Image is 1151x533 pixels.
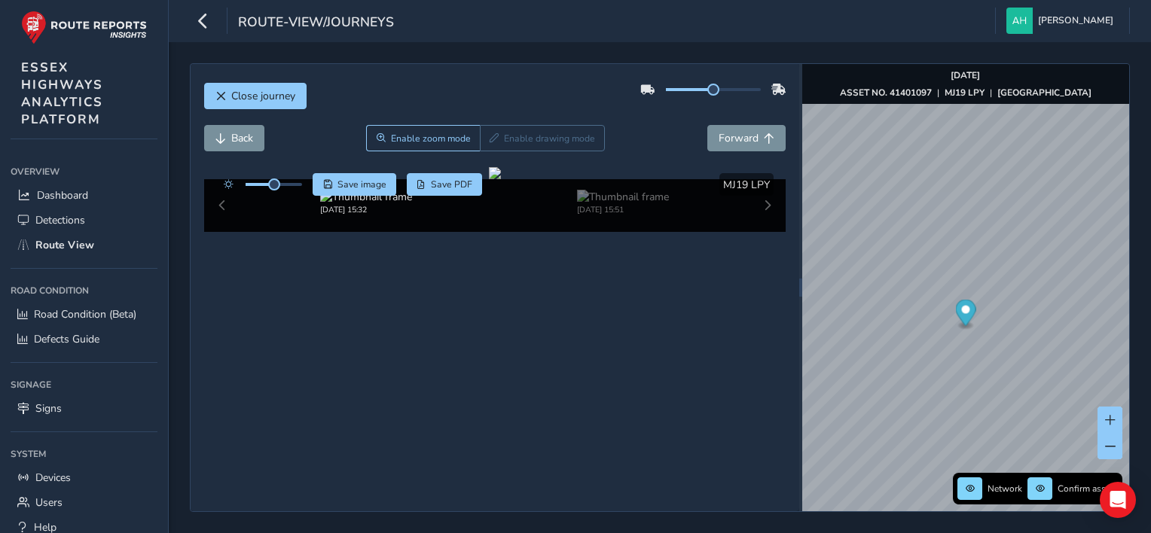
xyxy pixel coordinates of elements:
img: diamond-layout [1006,8,1033,34]
div: System [11,443,157,465]
div: Open Intercom Messenger [1100,482,1136,518]
button: Close journey [204,83,307,109]
a: Defects Guide [11,327,157,352]
button: Back [204,125,264,151]
span: Dashboard [37,188,88,203]
img: Thumbnail frame [320,190,412,204]
span: Network [988,483,1022,495]
span: Save image [337,178,386,190]
a: Devices [11,465,157,490]
div: | | [840,87,1091,99]
div: Overview [11,160,157,183]
button: [PERSON_NAME] [1006,8,1119,34]
span: Confirm assets [1058,483,1118,495]
strong: [GEOGRAPHIC_DATA] [997,87,1091,99]
span: Detections [35,213,85,227]
a: Route View [11,233,157,257]
div: Map marker [955,300,975,330]
a: Road Condition (Beta) [11,302,157,327]
button: PDF [407,173,483,196]
div: Road Condition [11,279,157,302]
span: MJ19 LPY [723,178,770,192]
span: Users [35,495,63,510]
button: Zoom [366,125,480,151]
button: Save [313,173,396,196]
a: Detections [11,208,157,233]
a: Dashboard [11,183,157,208]
div: Signage [11,373,157,396]
img: Thumbnail frame [577,190,669,204]
div: [DATE] 15:51 [577,204,669,215]
span: Forward [719,131,759,145]
strong: ASSET NO. 41401097 [840,87,932,99]
span: [PERSON_NAME] [1038,8,1113,34]
span: Enable zoom mode [391,132,471,145]
span: Road Condition (Beta) [34,307,136,321]
span: route-view/journeys [238,13,394,34]
span: Save PDF [431,178,472,190]
span: Route View [35,238,94,252]
a: Signs [11,396,157,421]
span: ESSEX HIGHWAYS ANALYTICS PLATFORM [21,59,103,128]
button: Forward [707,125,786,151]
span: Defects Guide [34,332,99,346]
a: Users [11,490,157,515]
strong: MJ19 LPY [945,87,985,99]
span: Signs [35,401,62,416]
div: [DATE] 15:32 [320,204,412,215]
strong: [DATE] [951,69,980,81]
span: Back [231,131,253,145]
span: Close journey [231,89,295,103]
img: rr logo [21,11,147,44]
span: Devices [35,471,71,485]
